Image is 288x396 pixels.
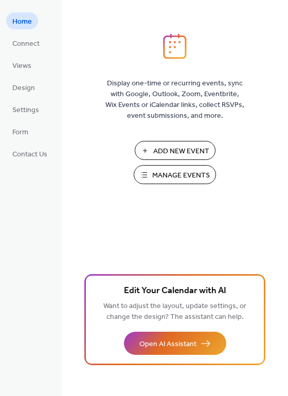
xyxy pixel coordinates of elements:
span: Add New Event [153,146,209,157]
a: Design [6,79,41,96]
span: Edit Your Calendar with AI [124,284,226,298]
img: logo_icon.svg [163,33,187,59]
button: Open AI Assistant [124,332,226,355]
a: Form [6,123,34,140]
span: Settings [12,105,39,116]
span: Form [12,127,28,138]
span: Connect [12,39,40,49]
a: Settings [6,101,45,118]
span: Design [12,83,35,94]
a: Home [6,12,38,29]
a: Connect [6,34,46,51]
span: Contact Us [12,149,47,160]
a: Views [6,57,38,74]
span: Home [12,16,32,27]
span: Views [12,61,31,71]
span: Open AI Assistant [139,339,196,350]
a: Contact Us [6,145,53,162]
span: Want to adjust the layout, update settings, or change the design? The assistant can help. [103,299,246,324]
span: Display one-time or recurring events, sync with Google, Outlook, Zoom, Eventbrite, Wix Events or ... [105,78,244,121]
button: Add New Event [135,141,215,160]
span: Manage Events [152,170,210,181]
button: Manage Events [134,165,216,184]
